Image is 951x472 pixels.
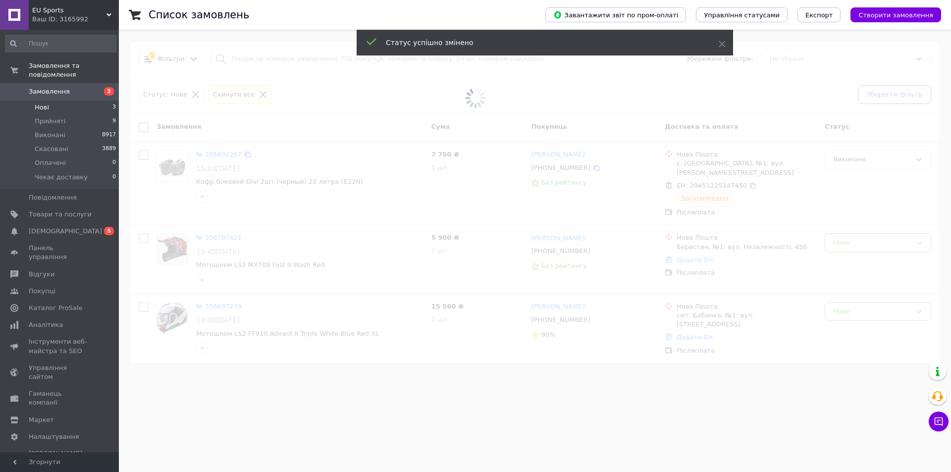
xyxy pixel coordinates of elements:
div: Статус успішно змінено [386,38,694,48]
span: Інструменти веб-майстра та SEO [29,337,92,355]
span: [DEMOGRAPHIC_DATA] [29,227,102,236]
span: Оплачені [35,158,66,167]
a: Створити замовлення [841,11,941,18]
span: Чекає доставку [35,173,88,182]
span: Замовлення [29,87,70,96]
span: Експорт [805,11,833,19]
span: Управління статусами [704,11,780,19]
button: Чат з покупцем [929,412,949,431]
span: Каталог ProSale [29,304,82,313]
span: Відгуки [29,270,54,279]
span: Скасовані [35,145,68,154]
span: 3 [112,103,116,112]
input: Пошук [5,35,117,52]
span: Створити замовлення [858,11,933,19]
h1: Список замовлень [149,9,249,21]
span: Нові [35,103,49,112]
span: Виконані [35,131,65,140]
span: Аналітика [29,320,63,329]
button: Створити замовлення [850,7,941,22]
button: Експорт [797,7,841,22]
span: 0 [112,173,116,182]
span: 8917 [102,131,116,140]
span: Панель управління [29,244,92,262]
button: Завантажити звіт по пром-оплаті [545,7,686,22]
span: 3889 [102,145,116,154]
span: 3 [104,87,114,96]
button: Управління статусами [696,7,788,22]
span: Повідомлення [29,193,77,202]
span: 5 [104,227,114,235]
span: Завантажити звіт по пром-оплаті [553,10,678,19]
span: Маркет [29,416,54,424]
span: Гаманець компанії [29,389,92,407]
span: Прийняті [35,117,65,126]
span: Управління сайтом [29,364,92,381]
span: Покупці [29,287,55,296]
span: Налаштування [29,432,79,441]
span: Товари та послуги [29,210,92,219]
div: Ваш ID: 3165992 [32,15,119,24]
span: 0 [112,158,116,167]
span: Замовлення та повідомлення [29,61,119,79]
span: 9 [112,117,116,126]
span: EU Sports [32,6,106,15]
